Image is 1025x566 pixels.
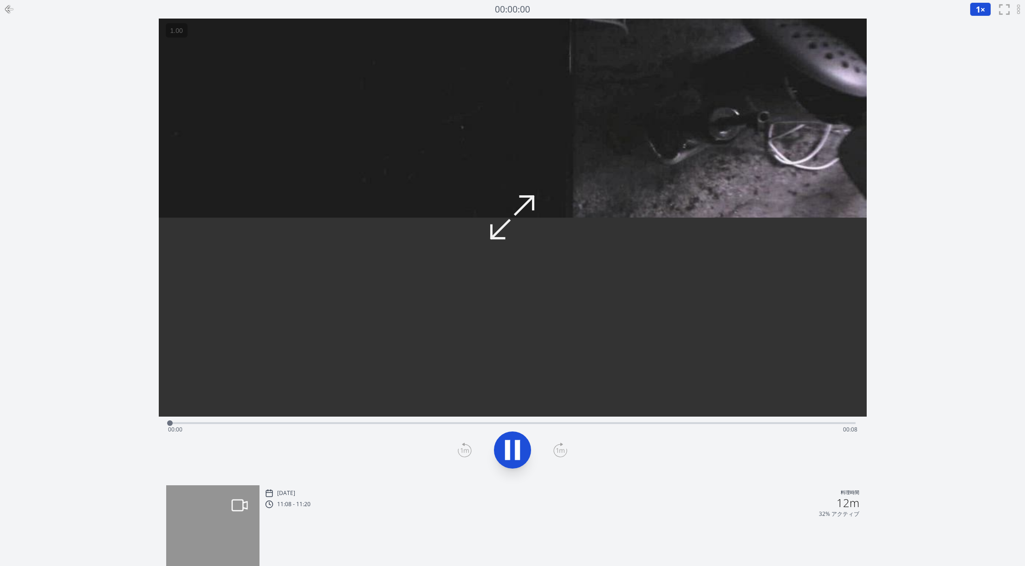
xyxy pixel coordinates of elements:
h2: 12m [837,497,859,508]
span: 00:08 [843,425,857,433]
p: 料理時間 [841,489,859,497]
p: 11:08 - 11:20 [277,501,311,508]
p: 32% アクティブ [819,510,859,518]
a: 00:00:00 [495,3,530,16]
span: 1 [976,4,980,15]
button: 1× [970,2,991,16]
p: [DATE] [277,489,295,497]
